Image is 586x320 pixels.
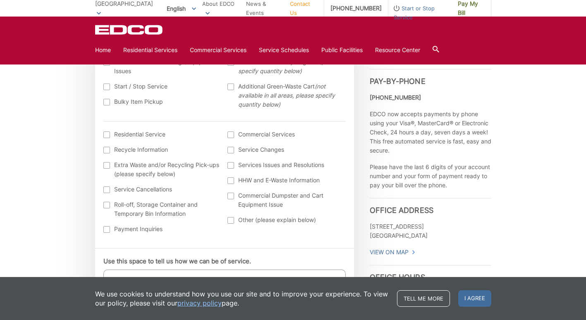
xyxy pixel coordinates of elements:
[103,160,220,179] label: Extra Waste and/or Recycling Pick-ups (please specify below)
[227,160,344,170] label: Services Issues and Resolutions
[103,130,220,139] label: Residential Service
[95,289,389,308] p: We use cookies to understand how you use our site and to improve your experience. To view our pol...
[103,224,220,234] label: Payment Inquiries
[190,45,246,55] a: Commercial Services
[103,185,220,194] label: Service Cancellations
[370,248,416,257] a: View On Map
[238,57,344,76] span: Additional Blue Recycling Cart
[370,265,491,282] h3: Office Hours
[103,97,220,106] label: Bulky Item Pickup
[370,222,491,240] p: [STREET_ADDRESS] [GEOGRAPHIC_DATA]
[397,290,450,307] a: Tell me more
[227,215,344,224] label: Other (please explain below)
[321,45,363,55] a: Public Facilities
[160,2,202,15] span: English
[370,94,421,101] strong: [PHONE_NUMBER]
[227,191,344,209] label: Commercial Dumpster and Cart Equipment Issue
[103,258,251,265] label: Use this space to tell us how we can be of service.
[95,25,164,35] a: EDCD logo. Return to the homepage.
[238,82,344,109] span: Additional Green-Waste Cart
[370,69,491,86] h3: Pay-by-Phone
[370,110,491,155] p: EDCO now accepts payments by phone using your Visa®, MasterCard® or Electronic Check, 24 hours a ...
[370,198,491,215] h3: Office Address
[177,299,222,308] a: privacy policy
[227,145,344,154] label: Service Changes
[103,82,220,91] label: Start / Stop Service
[259,45,309,55] a: Service Schedules
[103,145,220,154] label: Recycle Information
[375,45,420,55] a: Resource Center
[238,83,335,108] em: (not available in all areas, please specify quantity below)
[95,45,111,55] a: Home
[103,200,220,218] label: Roll-off, Storage Container and Temporary Bin Information
[458,290,491,307] span: I agree
[227,130,344,139] label: Commercial Services
[227,176,344,185] label: HHW and E-Waste Information
[103,57,220,76] label: Residential Cart Exchange/Equipment Issues
[370,162,491,190] p: Please have the last 6 digits of your account number and your form of payment ready to pay your b...
[123,45,177,55] a: Residential Services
